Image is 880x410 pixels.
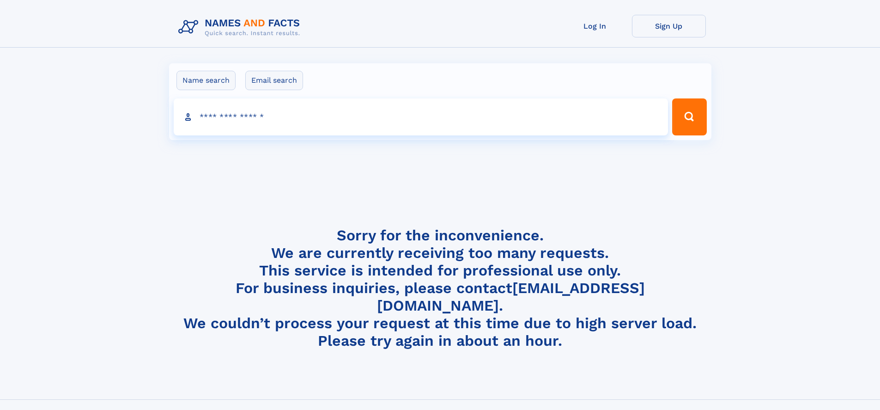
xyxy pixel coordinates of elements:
[176,71,236,90] label: Name search
[377,279,645,314] a: [EMAIL_ADDRESS][DOMAIN_NAME]
[632,15,706,37] a: Sign Up
[174,98,668,135] input: search input
[672,98,706,135] button: Search Button
[245,71,303,90] label: Email search
[175,226,706,350] h4: Sorry for the inconvenience. We are currently receiving too many requests. This service is intend...
[175,15,308,40] img: Logo Names and Facts
[558,15,632,37] a: Log In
